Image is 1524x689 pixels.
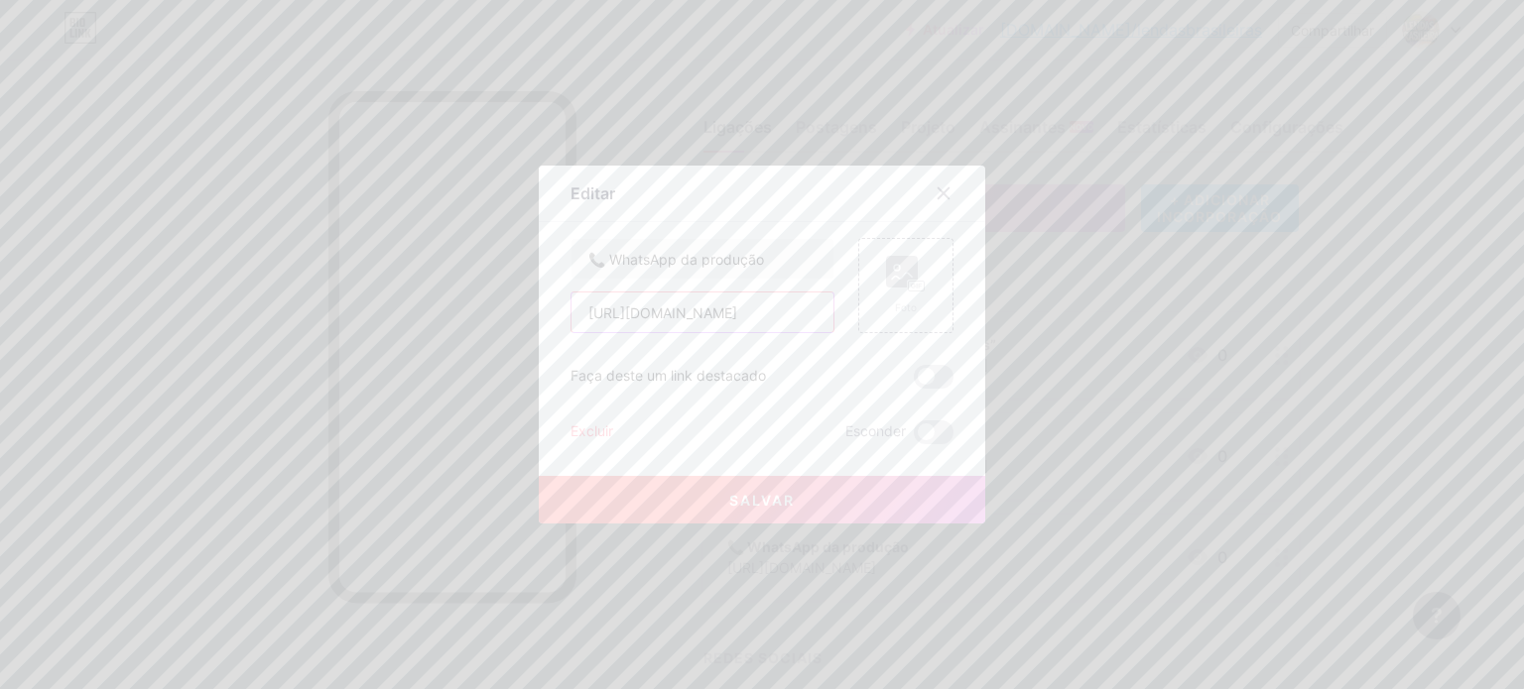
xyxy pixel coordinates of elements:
[571,292,833,332] input: URL
[729,492,795,509] font: Salvar
[895,301,917,313] font: Foto
[845,422,906,439] font: Esconder
[571,239,833,279] input: Título
[571,367,766,384] font: Faça deste um link destacado
[571,422,613,439] font: Excluir
[571,183,615,203] font: Editar
[539,476,985,523] button: Salvar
